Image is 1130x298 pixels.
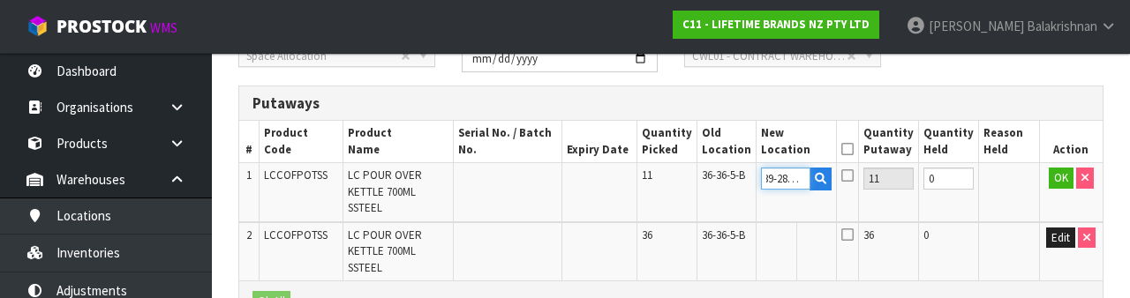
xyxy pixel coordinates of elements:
[246,227,252,242] span: 2
[1046,227,1075,249] button: Edit
[697,121,757,162] th: Old Location
[918,121,978,162] th: Quantity Held
[264,227,328,242] span: LCCOFPOTSS
[863,227,874,242] span: 36
[56,15,147,38] span: ProStock
[761,168,810,190] input: Location Code
[348,168,422,215] span: LC POUR OVER KETTLE 700ML SSTEEL
[260,121,343,162] th: Product Code
[246,168,252,183] span: 1
[978,121,1039,162] th: Reason Held
[757,121,836,162] th: New Location
[150,19,177,36] small: WMS
[239,121,260,162] th: #
[1027,18,1097,34] span: Balakrishnan
[702,168,745,183] span: 36-36-5-B
[462,45,659,72] input: Post Date
[923,227,929,242] span: 0
[1049,168,1073,189] button: OK
[858,121,918,162] th: Quantity Putaway
[642,227,652,242] span: 36
[26,15,49,37] img: cube-alt.png
[923,168,974,190] input: Held
[702,227,745,242] span: 36-36-5-B
[637,121,697,162] th: Quantity Picked
[929,18,1024,34] span: [PERSON_NAME]
[561,121,637,162] th: Expiry Date
[454,121,562,162] th: Serial No. / Batch No.
[863,168,914,190] input: Putaway
[264,168,328,183] span: LCCOFPOTSS
[692,46,847,67] span: CWL01 - CONTRACT WAREHOUSING [GEOGRAPHIC_DATA]
[246,46,401,67] span: Space Allocation
[682,17,870,32] strong: C11 - LIFETIME BRANDS NZ PTY LTD
[642,168,652,183] span: 11
[348,227,422,275] span: LC POUR OVER KETTLE 700ML SSTEEL
[252,95,1089,112] h3: Putaways
[1039,121,1103,162] th: Action
[343,121,454,162] th: Product Name
[673,11,879,39] a: C11 - LIFETIME BRANDS NZ PTY LTD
